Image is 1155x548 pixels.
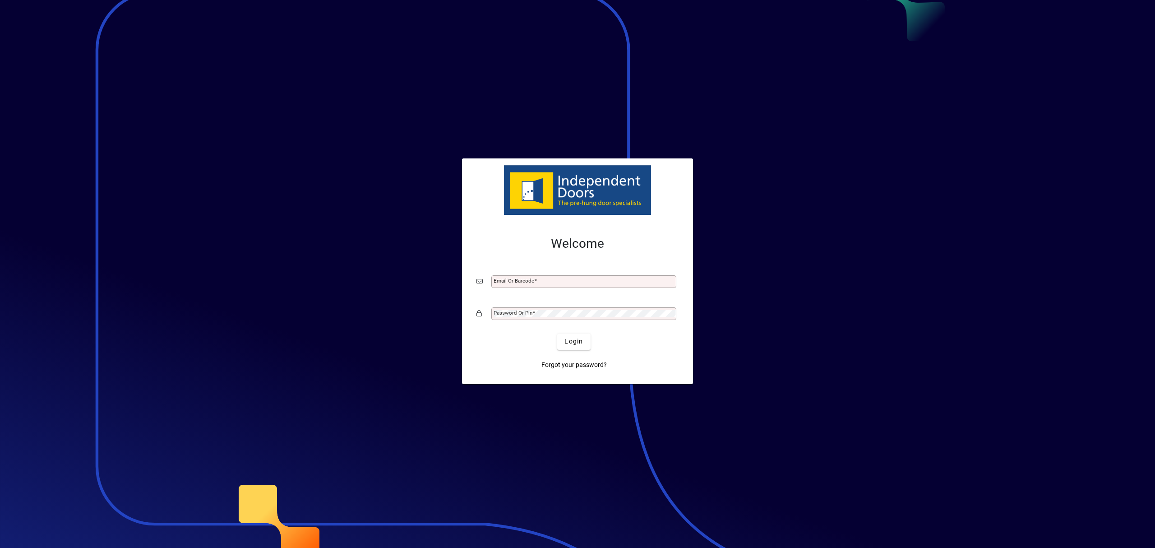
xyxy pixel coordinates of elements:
button: Login [557,334,590,350]
h2: Welcome [476,236,679,251]
mat-label: Password or Pin [494,310,532,316]
mat-label: Email or Barcode [494,278,534,284]
a: Forgot your password? [538,357,610,373]
span: Forgot your password? [541,360,607,370]
span: Login [564,337,583,346]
